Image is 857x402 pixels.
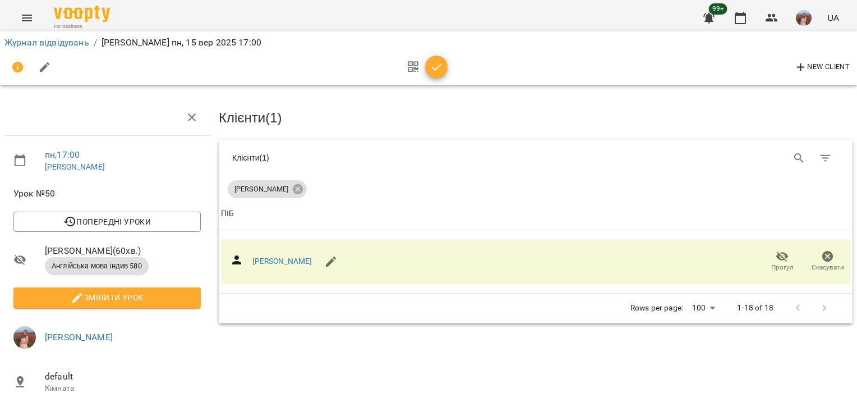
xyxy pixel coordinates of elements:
[54,23,110,30] span: For Business
[228,184,295,194] span: [PERSON_NAME]
[54,6,110,22] img: Voopty Logo
[823,7,844,28] button: UA
[102,36,261,49] p: [PERSON_NAME] пн, 15 вер 2025 17:00
[221,207,850,221] span: ПІБ
[45,383,201,394] p: Кімната
[791,58,853,76] button: New Client
[45,370,201,383] span: default
[94,36,97,49] li: /
[13,212,201,232] button: Попередні уроки
[22,291,192,304] span: Змінити урок
[812,145,839,172] button: Фільтр
[13,326,36,349] img: 048db166075239a293953ae74408eb65.jpg
[13,4,40,31] button: Menu
[45,149,80,160] a: пн , 17:00
[786,145,813,172] button: Search
[794,61,850,74] span: New Client
[221,207,234,221] div: Sort
[688,300,719,316] div: 100
[13,187,201,200] span: Урок №50
[219,111,853,125] h3: Клієнти ( 1 )
[22,215,192,229] span: Попередні уроки
[737,303,773,314] p: 1-18 of 18
[812,263,844,272] span: Скасувати
[45,162,105,171] a: [PERSON_NAME]
[796,10,812,26] img: 048db166075239a293953ae74408eb65.jpg
[45,261,149,271] span: Англійська мова індив 580
[219,140,853,176] div: Table Toolbar
[805,246,850,277] button: Скасувати
[45,332,113,342] a: [PERSON_NAME]
[4,36,853,49] nav: breadcrumb
[709,3,727,15] span: 99+
[228,180,307,198] div: [PERSON_NAME]
[630,303,683,314] p: Rows per page:
[827,12,839,24] span: UA
[13,287,201,308] button: Змінити урок
[221,207,234,221] div: ПІБ
[232,152,527,163] div: Клієнти ( 1 )
[252,257,312,266] a: [PERSON_NAME]
[771,263,794,272] span: Прогул
[45,244,201,258] span: [PERSON_NAME] ( 60 хв. )
[759,246,805,277] button: Прогул
[4,37,89,48] a: Журнал відвідувань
